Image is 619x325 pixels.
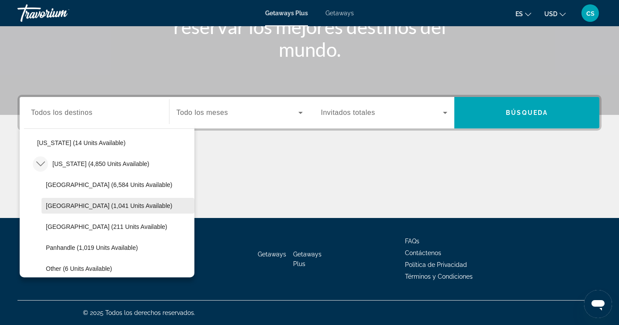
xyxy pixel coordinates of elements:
button: Select destination: Delaware (14 units available) [33,135,194,151]
button: Toggle Florida (4,850 units available) submenu [33,156,48,172]
span: cs [586,9,595,17]
a: Travorium [17,2,105,24]
a: Getaways [258,251,286,258]
button: Select destination: East Coast (1,041 units available) [41,198,194,214]
a: Contáctenos [405,249,441,256]
input: Select destination [31,108,158,118]
span: Other (6 units available) [46,265,112,272]
div: Search widget [20,97,599,128]
button: User Menu [579,4,602,22]
button: Select destination: Other (6 units available) [41,261,194,277]
button: Select destination: Orlando & Disney Area (6,584 units available) [41,177,194,193]
a: FAQs [405,238,419,245]
div: Destination options [20,124,194,277]
button: Select destination: West Coast (211 units available) [41,219,194,235]
a: Términos y Condiciones [405,273,473,280]
a: Getaways Plus [293,251,322,267]
button: Change language [515,7,531,20]
button: Search [454,97,599,128]
span: Búsqueda [506,109,548,116]
span: USD [544,10,557,17]
a: Getaways [325,10,354,17]
button: Select destination: Florida (4,850 units available) [48,156,154,172]
span: Invitados totales [321,109,375,116]
span: Todo los meses [176,109,228,116]
span: es [515,10,523,17]
span: © 2025 Todos los derechos reservados. [83,309,195,316]
iframe: Botón para iniciar la ventana de mensajería [584,290,612,318]
span: Panhandle (1,019 units available) [46,244,138,251]
button: Change currency [544,7,566,20]
span: Todos los destinos [31,109,93,116]
button: Select destination: Panhandle (1,019 units available) [41,240,194,256]
a: Política de Privacidad [405,261,467,268]
span: [GEOGRAPHIC_DATA] (1,041 units available) [46,202,172,209]
span: [GEOGRAPHIC_DATA] (211 units available) [46,223,167,230]
span: [US_STATE] (14 units available) [37,139,125,146]
span: [US_STATE] (4,850 units available) [52,160,149,167]
span: [GEOGRAPHIC_DATA] (6,584 units available) [46,181,172,188]
a: Getaways Plus [265,10,308,17]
